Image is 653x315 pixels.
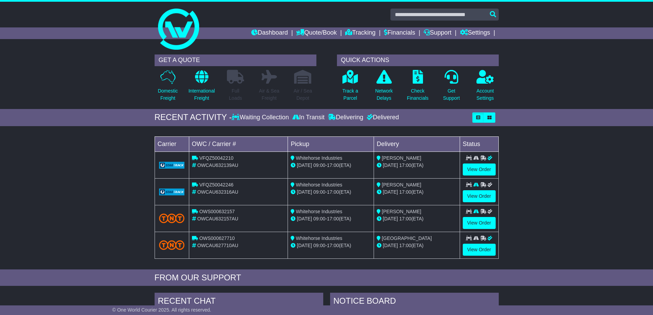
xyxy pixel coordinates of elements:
[342,70,359,106] a: Track aParcel
[297,243,312,248] span: [DATE]
[326,114,365,121] div: Delivering
[188,70,215,106] a: InternationalFreight
[327,189,339,195] span: 17:00
[313,162,325,168] span: 09:00
[297,189,312,195] span: [DATE]
[291,114,326,121] div: In Transit
[377,215,457,222] div: (ETA)
[197,162,238,168] span: OWCAU632139AU
[476,70,494,106] a: AccountSettings
[288,136,374,152] td: Pickup
[159,189,185,195] img: GetCarrierServiceLogo
[382,235,432,241] span: [GEOGRAPHIC_DATA]
[189,136,288,152] td: OWC / Carrier #
[297,216,312,221] span: [DATE]
[377,242,457,249] div: (ETA)
[443,70,460,106] a: GetSupport
[443,87,460,102] p: Get Support
[294,87,312,102] p: Air / Sea Depot
[313,243,325,248] span: 09:00
[377,162,457,169] div: (ETA)
[159,240,185,250] img: TNT_Domestic.png
[327,162,339,168] span: 17:00
[463,190,496,202] a: View Order
[407,70,429,106] a: CheckFinancials
[375,70,393,106] a: NetworkDelays
[337,54,499,66] div: QUICK ACTIONS
[155,112,232,122] div: RECENT ACTIVITY -
[157,70,178,106] a: DomesticFreight
[383,162,398,168] span: [DATE]
[382,209,421,214] span: [PERSON_NAME]
[227,87,244,102] p: Full Loads
[383,243,398,248] span: [DATE]
[374,136,460,152] td: Delivery
[313,189,325,195] span: 09:00
[291,242,371,249] div: - (ETA)
[296,155,342,161] span: Whitehorse Industries
[330,293,499,311] div: NOTICE BOARD
[377,189,457,196] div: (ETA)
[197,189,238,195] span: OWCAU632316AU
[296,27,337,39] a: Quote/Book
[463,244,496,256] a: View Order
[382,155,421,161] span: [PERSON_NAME]
[476,87,494,102] p: Account Settings
[251,27,288,39] a: Dashboard
[345,27,375,39] a: Tracking
[158,87,178,102] p: Domestic Freight
[199,155,233,161] span: VFQZ50042210
[159,214,185,223] img: TNT_Domestic.png
[399,162,411,168] span: 17:00
[296,235,342,241] span: Whitehorse Industries
[463,217,496,229] a: View Order
[197,243,238,248] span: OWCAU627710AU
[155,293,323,311] div: RECENT CHAT
[259,87,279,102] p: Air & Sea Freight
[159,162,185,169] img: GetCarrierServiceLogo
[189,87,215,102] p: International Freight
[382,182,421,187] span: [PERSON_NAME]
[399,216,411,221] span: 17:00
[112,307,211,313] span: © One World Courier 2025. All rights reserved.
[297,162,312,168] span: [DATE]
[296,209,342,214] span: Whitehorse Industries
[399,243,411,248] span: 17:00
[342,87,358,102] p: Track a Parcel
[383,189,398,195] span: [DATE]
[291,189,371,196] div: - (ETA)
[155,273,499,283] div: FROM OUR SUPPORT
[199,182,233,187] span: VFQZ50042246
[424,27,451,39] a: Support
[365,114,399,121] div: Delivered
[291,162,371,169] div: - (ETA)
[199,235,235,241] span: OWS000627710
[407,87,428,102] p: Check Financials
[232,114,290,121] div: Waiting Collection
[313,216,325,221] span: 09:00
[384,27,415,39] a: Financials
[460,27,490,39] a: Settings
[327,216,339,221] span: 17:00
[399,189,411,195] span: 17:00
[155,54,316,66] div: GET A QUOTE
[463,163,496,175] a: View Order
[460,136,498,152] td: Status
[197,216,238,221] span: OWCAU632157AU
[375,87,392,102] p: Network Delays
[155,136,189,152] td: Carrier
[291,215,371,222] div: - (ETA)
[199,209,235,214] span: OWS000632157
[327,243,339,248] span: 17:00
[296,182,342,187] span: Whitehorse Industries
[383,216,398,221] span: [DATE]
